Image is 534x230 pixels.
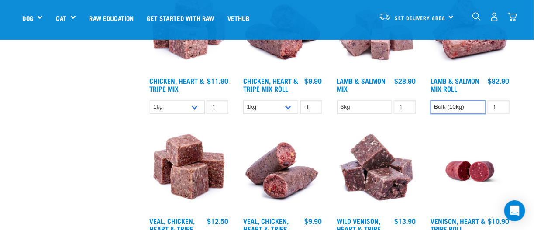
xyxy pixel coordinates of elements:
img: 1171 Venison Heart Tripe Mix 01 [335,130,418,213]
img: home-icon-1@2x.png [472,12,481,21]
a: Chicken, Heart & Tripe Mix Roll [243,79,298,90]
div: $82.90 [488,77,510,85]
a: Chicken, Heart & Tripe Mix [150,79,205,90]
div: $12.50 [207,217,228,225]
input: 1 [394,100,416,114]
div: $9.90 [305,77,322,85]
img: 1263 Chicken Organ Roll 02 [241,130,324,213]
img: user.png [490,12,499,21]
div: $9.90 [305,217,322,225]
a: Dog [23,13,33,23]
div: $13.90 [394,217,416,225]
a: Cat [56,13,66,23]
input: 1 [488,100,510,114]
img: Veal Chicken Heart Tripe Mix 01 [148,130,231,213]
div: $10.90 [488,217,510,225]
a: Raw Education [83,0,140,35]
a: Vethub [221,0,256,35]
span: Set Delivery Area [395,16,446,19]
img: Raw Essentials Venison Heart & Tripe Hypoallergenic Raw Pet Food Bulk Roll Unwrapped [428,130,512,213]
div: $28.90 [394,77,416,85]
img: home-icon@2x.png [508,12,517,21]
img: van-moving.png [379,13,391,21]
input: 1 [207,100,228,114]
div: $11.90 [207,77,228,85]
a: Lamb & Salmon Mix [337,79,386,90]
input: 1 [300,100,322,114]
a: Lamb & Salmon Mix Roll [431,79,479,90]
a: Get started with Raw [141,0,221,35]
div: Open Intercom Messenger [504,200,525,221]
